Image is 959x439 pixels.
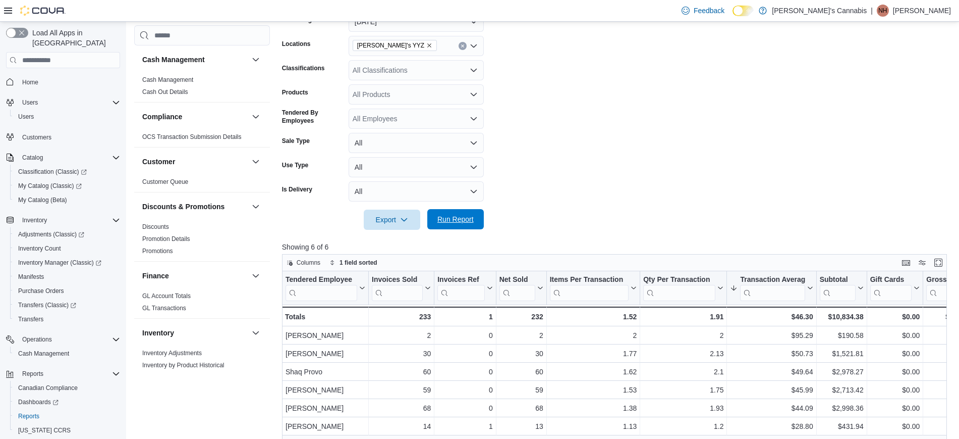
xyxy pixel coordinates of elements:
[28,28,120,48] span: Load All Apps in [GEOGRAPHIC_DATA]
[730,366,813,378] div: $49.64
[372,348,431,360] div: 30
[18,131,120,143] span: Customers
[18,214,120,226] span: Inventory
[877,5,889,17] div: Nicole H
[14,396,63,408] a: Dashboards
[678,1,728,21] a: Feedback
[142,361,224,369] span: Inventory by Product Historical
[286,348,365,360] div: [PERSON_NAME]
[437,330,492,342] div: 0
[372,330,431,342] div: 2
[10,298,124,312] a: Transfers (Classic)
[142,76,193,83] a: Cash Management
[250,54,262,66] button: Cash Management
[550,384,637,397] div: 1.53
[14,285,68,297] a: Purchase Orders
[286,403,365,415] div: [PERSON_NAME]
[437,403,492,415] div: 0
[14,313,120,325] span: Transfers
[499,311,543,323] div: 232
[142,305,186,312] a: GL Transactions
[286,384,365,397] div: [PERSON_NAME]
[22,216,47,224] span: Inventory
[819,275,863,301] button: Subtotal
[142,374,205,381] a: Inventory Count Details
[283,257,324,269] button: Columns
[14,242,65,255] a: Inventory Count
[250,327,262,339] button: Inventory
[325,257,381,269] button: 1 field sorted
[10,409,124,423] button: Reports
[142,362,224,369] a: Inventory by Product Historical
[470,90,478,99] button: Open list of options
[10,423,124,437] button: [US_STATE] CCRS
[142,202,224,212] h3: Discounts & Promotions
[14,242,120,255] span: Inventory Count
[250,201,262,213] button: Discounts & Promotions
[18,168,87,176] span: Classification (Classic)
[142,157,248,167] button: Customer
[549,275,637,301] button: Items Per Transaction
[819,384,863,397] div: $2,713.42
[18,182,82,190] span: My Catalog (Classic)
[282,161,308,169] label: Use Type
[549,311,637,323] div: 1.52
[499,330,543,342] div: 2
[18,245,61,253] span: Inventory Count
[437,214,474,224] span: Run Report
[22,78,38,86] span: Home
[14,410,43,422] a: Reports
[142,271,169,281] h3: Finance
[22,133,51,141] span: Customers
[470,115,478,123] button: Open list of options
[470,66,478,74] button: Open list of options
[10,347,124,361] button: Cash Management
[250,111,262,123] button: Compliance
[286,421,365,433] div: [PERSON_NAME]
[643,330,723,342] div: 2
[437,275,492,301] button: Invoices Ref
[772,5,867,17] p: [PERSON_NAME]'s Cannabis
[499,421,543,433] div: 13
[286,275,357,285] div: Tendered Employee
[550,421,637,433] div: 1.13
[14,424,75,436] a: [US_STATE] CCRS
[2,74,124,89] button: Home
[10,270,124,284] button: Manifests
[10,110,124,124] button: Users
[2,95,124,110] button: Users
[549,275,629,285] div: Items Per Transaction
[14,410,120,422] span: Reports
[550,330,637,342] div: 2
[694,6,724,16] span: Feedback
[370,210,414,230] span: Export
[10,241,124,256] button: Inventory Count
[142,292,191,300] a: GL Account Totals
[142,328,174,338] h3: Inventory
[870,311,920,323] div: $0.00
[819,275,855,285] div: Subtotal
[14,299,120,311] span: Transfers (Classic)
[730,348,813,360] div: $50.73
[643,275,723,301] button: Qty Per Transaction
[740,275,805,301] div: Transaction Average
[550,403,637,415] div: 1.38
[459,42,467,50] button: Clear input
[282,242,954,252] p: Showing 6 of 6
[14,299,80,311] a: Transfers (Classic)
[10,395,124,409] a: Dashboards
[18,230,84,238] span: Adjustments (Classic)
[2,151,124,165] button: Catalog
[643,275,715,301] div: Qty Per Transaction
[870,275,912,301] div: Gift Card Sales
[357,40,424,51] span: [PERSON_NAME]'s YYZ
[134,176,270,192] div: Customer
[18,113,34,121] span: Users
[14,382,120,394] span: Canadian Compliance
[18,196,67,204] span: My Catalog (Beta)
[349,157,484,177] button: All
[499,403,543,415] div: 68
[14,285,120,297] span: Purchase Orders
[142,350,202,357] a: Inventory Adjustments
[142,88,188,95] a: Cash Out Details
